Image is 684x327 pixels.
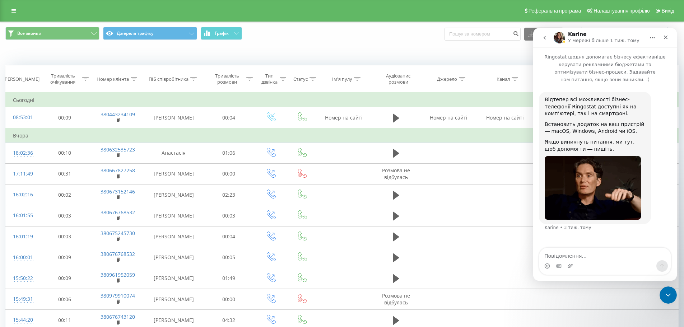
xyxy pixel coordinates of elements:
[6,93,679,107] td: Сьогодні
[145,289,203,310] td: [PERSON_NAME]
[103,27,197,40] button: Джерела трафіку
[203,107,255,129] td: 00:04
[145,107,203,129] td: [PERSON_NAME]
[445,28,521,41] input: Пошук за номером
[13,188,32,202] div: 16:02:16
[101,251,135,257] a: 380676768532
[101,230,135,237] a: 380675245730
[332,76,352,82] div: Ім'я пулу
[660,286,677,304] iframe: Intercom live chat
[382,167,410,180] span: Розмова не відбулась
[39,289,91,310] td: 00:06
[145,226,203,247] td: [PERSON_NAME]
[101,292,135,299] a: 380979910074
[203,247,255,268] td: 00:05
[13,230,32,244] div: 16:01:19
[662,8,674,14] span: Вихід
[145,268,203,289] td: [PERSON_NAME]
[594,8,650,14] span: Налаштування профілю
[101,209,135,216] a: 380676768532
[39,226,91,247] td: 00:03
[261,73,278,85] div: Тип дзвінка
[529,8,581,14] span: Реферальна програма
[145,247,203,268] td: [PERSON_NAME]
[13,251,32,265] div: 16:00:01
[17,31,41,36] span: Все звонки
[377,73,419,85] div: Аудіозапис розмови
[101,146,135,153] a: 380632535723
[39,268,91,289] td: 00:09
[97,76,129,82] div: Номер клієнта
[203,289,255,310] td: 00:00
[203,163,255,184] td: 00:00
[437,76,457,82] div: Джерело
[421,107,477,129] td: Номер на сайті
[101,313,135,320] a: 380676743120
[477,107,533,129] td: Номер на сайті
[5,27,99,40] button: Все звонки
[13,313,32,327] div: 15:44:20
[39,247,91,268] td: 00:09
[145,143,203,163] td: Анастасія
[524,28,563,41] button: Експорт
[3,76,39,82] div: [PERSON_NAME]
[39,184,91,205] td: 00:02
[101,271,135,278] a: 380961952059
[203,143,255,163] td: 01:06
[13,111,32,125] div: 08:53:01
[215,31,229,36] span: Графік
[201,27,242,40] button: Графік
[209,73,245,85] div: Тривалість розмови
[39,107,91,129] td: 00:09
[101,188,135,195] a: 380673152146
[145,184,203,205] td: [PERSON_NAME]
[497,76,510,82] div: Канал
[382,292,410,305] span: Розмова не відбулась
[149,76,189,82] div: ПІБ співробітника
[203,205,255,226] td: 00:03
[101,111,135,118] a: 380443234109
[203,184,255,205] td: 02:23
[13,209,32,223] div: 16:01:55
[39,163,91,184] td: 00:31
[45,73,81,85] div: Тривалість очікування
[145,205,203,226] td: [PERSON_NAME]
[317,107,371,129] td: Номер на сайті
[6,129,679,143] td: Вчора
[13,292,32,306] div: 15:49:31
[13,167,32,181] div: 17:11:49
[203,268,255,289] td: 01:49
[101,167,135,174] a: 380667827258
[203,226,255,247] td: 00:04
[39,143,91,163] td: 00:10
[533,28,677,281] iframe: Intercom live chat
[39,205,91,226] td: 00:03
[293,76,308,82] div: Статус
[145,163,203,184] td: [PERSON_NAME]
[13,271,32,285] div: 15:50:22
[13,146,32,160] div: 18:02:36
